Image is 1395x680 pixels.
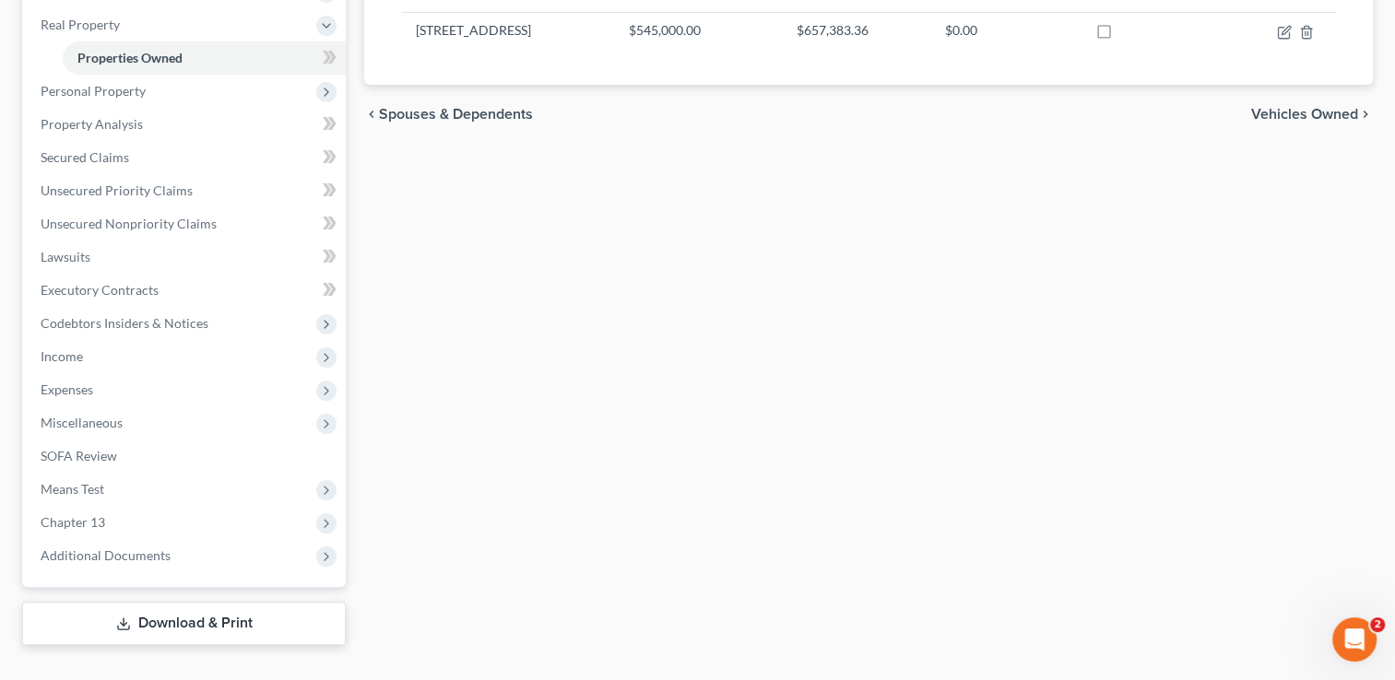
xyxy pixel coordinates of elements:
[41,315,208,331] span: Codebtors Insiders & Notices
[41,415,123,430] span: Miscellaneous
[1358,107,1373,122] i: chevron_right
[41,381,93,397] span: Expenses
[41,182,193,198] span: Unsecured Priority Claims
[1251,107,1373,122] button: Vehicles Owned chevron_right
[26,240,346,274] a: Lawsuits
[26,174,346,207] a: Unsecured Priority Claims
[41,282,159,298] span: Executory Contracts
[41,348,83,364] span: Income
[379,107,533,122] span: Spouses & Dependents
[41,116,143,132] span: Property Analysis
[1370,617,1385,632] span: 2
[1332,617,1377,662] iframe: Intercom live chat
[1251,107,1358,122] span: Vehicles Owned
[41,17,120,32] span: Real Property
[614,13,782,48] td: $545,000.00
[364,107,379,122] i: chevron_left
[41,249,90,264] span: Lawsuits
[41,448,117,463] span: SOFA Review
[22,602,346,645] a: Download & Print
[41,547,171,563] span: Additional Documents
[26,207,346,240] a: Unsecured Nonpriority Claims
[26,440,346,473] a: SOFA Review
[77,50,183,65] span: Properties Owned
[364,107,533,122] button: chevron_left Spouses & Dependents
[41,216,217,231] span: Unsecured Nonpriority Claims
[26,141,346,174] a: Secured Claims
[781,13,929,48] td: $657,383.36
[401,13,613,48] td: [STREET_ADDRESS]
[41,481,104,497] span: Means Test
[63,41,346,75] a: Properties Owned
[930,13,1081,48] td: $0.00
[26,274,346,307] a: Executory Contracts
[26,108,346,141] a: Property Analysis
[41,83,146,99] span: Personal Property
[41,514,105,530] span: Chapter 13
[41,149,129,165] span: Secured Claims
